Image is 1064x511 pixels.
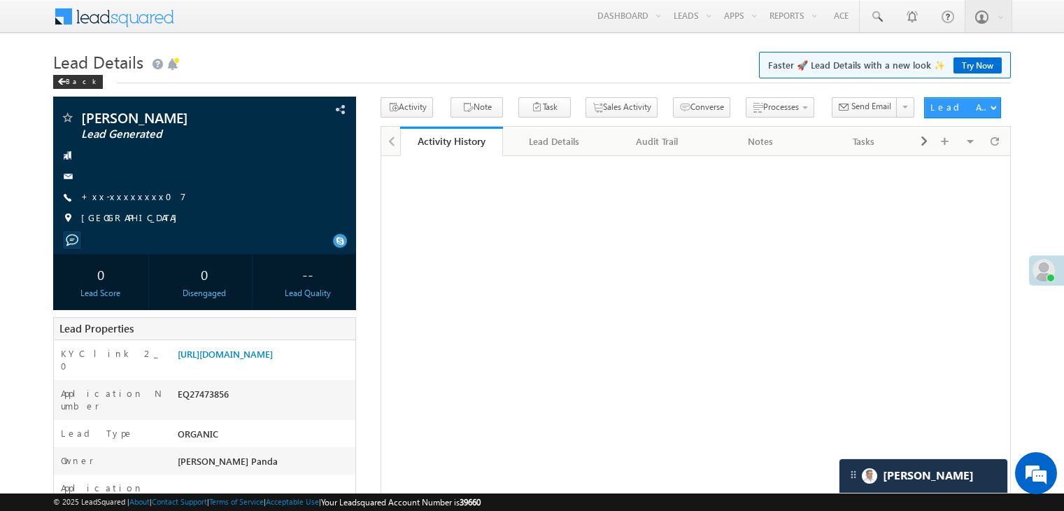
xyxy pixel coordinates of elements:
span: Lead Generated [81,127,269,141]
span: © 2025 LeadSquared | | | | | [53,496,481,509]
a: About [129,497,150,506]
span: [GEOGRAPHIC_DATA] [81,211,184,225]
button: Converse [673,97,730,118]
div: Activity History [411,134,492,148]
span: Carter [883,469,974,482]
a: +xx-xxxxxxxx07 [81,190,186,202]
span: Lead Details [53,50,143,73]
label: Lead Type [61,427,134,440]
button: Sales Activity [586,97,658,118]
a: Tasks [813,127,916,156]
a: Acceptable Use [266,497,319,506]
img: Carter [862,468,877,484]
a: Notes [709,127,812,156]
div: Lead Score [57,287,145,300]
span: 39660 [460,497,481,507]
button: Note [451,97,503,118]
a: [URL][DOMAIN_NAME] [178,348,273,360]
div: Lead Details [514,133,593,150]
span: [PERSON_NAME] [81,111,269,125]
a: Try Now [953,57,1002,73]
button: Task [518,97,571,118]
a: Contact Support [152,497,207,506]
label: Application Number [61,387,163,412]
button: Lead Actions [924,97,1001,118]
span: Lead Properties [59,321,134,335]
div: Notes [721,133,800,150]
span: Faster 🚀 Lead Details with a new look ✨ [768,58,1002,72]
span: [PERSON_NAME] Panda [178,455,278,467]
a: Terms of Service [209,497,264,506]
div: Disengaged [160,287,248,300]
div: Back [53,75,103,89]
div: Tasks [824,133,903,150]
span: Processes [763,101,799,112]
div: ORGANIC [174,427,355,447]
label: Owner [61,454,94,467]
a: Lead Details [503,127,606,156]
span: Send Email [851,100,891,113]
div: carter-dragCarter[PERSON_NAME] [839,458,1008,493]
div: 0 [160,261,248,287]
div: 0 [57,261,145,287]
div: -- [264,261,352,287]
button: Processes [746,97,814,118]
div: Lead Quality [264,287,352,300]
a: Audit Trail [607,127,709,156]
div: Audit Trail [618,133,697,150]
a: Back [53,74,110,86]
label: Application Status [61,482,163,507]
button: Send Email [832,97,898,118]
div: Lead Actions [930,101,990,113]
button: Activity [381,97,433,118]
a: Activity History [400,127,503,156]
label: KYC link 2_0 [61,347,163,372]
div: EQ27473856 [174,387,355,407]
img: carter-drag [848,469,859,480]
span: Your Leadsquared Account Number is [321,497,481,507]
